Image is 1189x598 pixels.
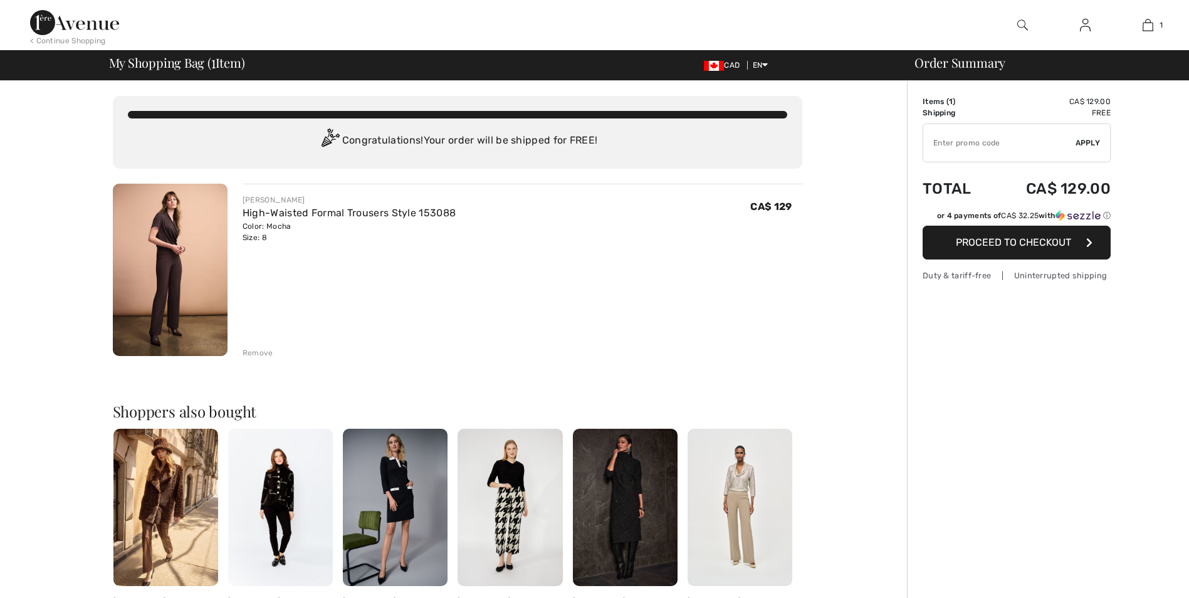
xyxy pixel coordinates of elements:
[30,10,119,35] img: 1ère Avenue
[923,107,991,118] td: Shipping
[1080,18,1091,33] img: My Info
[243,221,456,243] div: Color: Mocha Size: 8
[128,129,787,154] div: Congratulations! Your order will be shipped for FREE!
[109,56,245,69] span: My Shopping Bag ( Item)
[243,347,273,359] div: Remove
[923,167,991,210] td: Total
[704,61,724,71] img: Canadian Dollar
[923,124,1076,162] input: Promo code
[923,210,1111,226] div: or 4 payments ofCA$ 32.25withSezzle Click to learn more about Sezzle
[1001,211,1039,220] span: CA$ 32.25
[688,429,792,586] img: High-Waisted Formal Trousers Style 153088
[30,35,106,46] div: < Continue Shopping
[1143,18,1153,33] img: My Bag
[113,429,218,586] img: Leopard Print Faux Fur Coat Style 253937
[243,207,456,219] a: High-Waisted Formal Trousers Style 153088
[317,129,342,154] img: Congratulation2.svg
[991,167,1111,210] td: CA$ 129.00
[211,53,216,70] span: 1
[937,210,1111,221] div: or 4 payments of with
[704,61,745,70] span: CAD
[1117,18,1178,33] a: 1
[753,61,768,70] span: EN
[1076,137,1101,149] span: Apply
[923,96,991,107] td: Items ( )
[991,107,1111,118] td: Free
[750,201,792,212] span: CA$ 129
[228,429,333,586] img: High-Neck Text-Print Shirt Style 243393
[923,270,1111,281] div: Duty & tariff-free | Uninterrupted shipping
[899,56,1181,69] div: Order Summary
[956,236,1071,248] span: Proceed to Checkout
[458,429,562,586] img: Cropped Houndstooth Trousers Style 253278
[243,194,456,206] div: [PERSON_NAME]
[923,226,1111,260] button: Proceed to Checkout
[991,96,1111,107] td: CA$ 129.00
[1055,210,1101,221] img: Sezzle
[949,97,953,106] span: 1
[113,404,802,419] h2: Shoppers also bought
[1160,19,1163,31] span: 1
[343,429,448,586] img: Mini Sheath Dress with Embellishments Style 253995
[1017,18,1028,33] img: search the website
[573,429,678,586] img: Midi Bodycon Turtleneck Dress Style 254932
[113,184,228,356] img: High-Waisted Formal Trousers Style 153088
[1070,18,1101,33] a: Sign In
